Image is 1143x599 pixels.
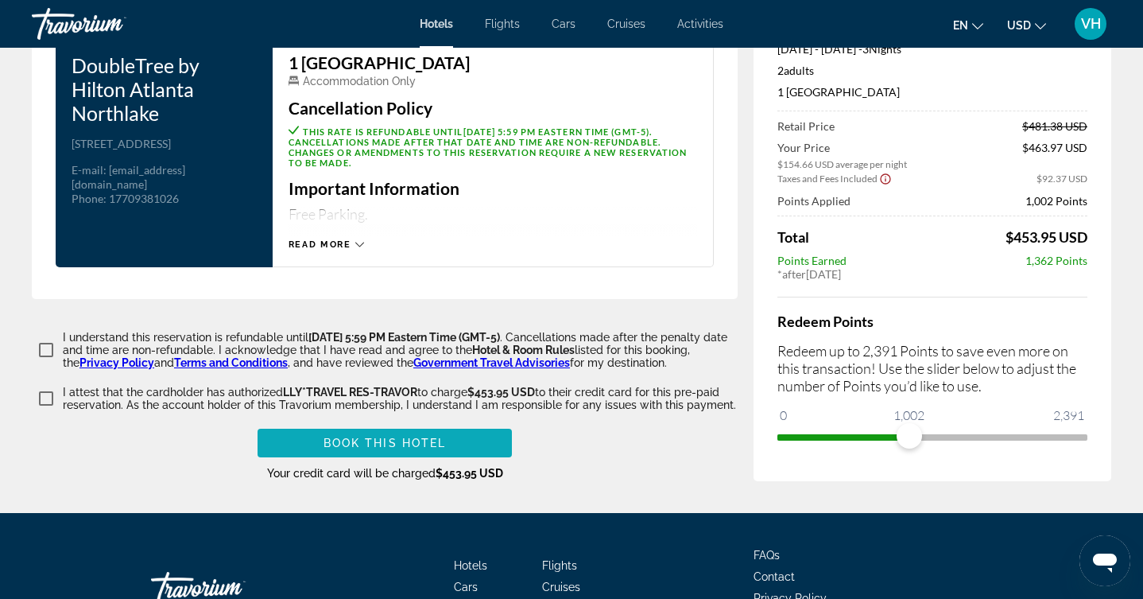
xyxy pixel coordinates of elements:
p: Redeem up to 2,391 Points to save even more on this transaction! Use the slider below to adjust t... [777,342,1087,395]
span: 1,002 [891,406,927,425]
a: Travorium [32,3,191,45]
h3: 1 [GEOGRAPHIC_DATA] [289,54,697,72]
span: 0 [777,406,789,425]
a: Hotels [420,18,453,30]
span: $154.66 USD average per night [777,158,907,170]
a: Cars [552,18,575,30]
span: 2,391 [1051,406,1087,425]
span: Hotel & Room Rules [472,344,575,356]
div: * [DATE] [777,267,1087,281]
a: Flights [485,18,520,30]
span: ngx-slider [897,423,922,449]
button: Change language [953,14,983,37]
a: Privacy Policy [79,356,154,369]
span: Your Price [777,141,907,154]
span: Phone [72,192,103,205]
button: Book this hotel [258,429,512,457]
span: : 17709381026 [103,192,179,205]
span: Points Applied [777,194,850,208]
span: USD [1007,19,1031,32]
span: 3 [862,42,869,56]
a: Flights [542,559,577,572]
p: 1 [GEOGRAPHIC_DATA] [777,85,1087,99]
a: Cars [454,581,478,593]
button: Show Taxes and Fees breakdown [777,170,892,186]
span: Accommodation Only [303,75,416,88]
span: Read more [289,239,351,250]
span: Total [777,228,809,246]
span: This rate is refundable until . Cancellations made after that date and time are non-refundable. C... [289,126,688,168]
span: 2 [777,64,814,77]
span: Adults [784,64,814,77]
a: Activities [677,18,723,30]
span: Book this hotel [324,437,447,449]
button: User Menu [1070,7,1111,41]
span: Your credit card will be charged [267,467,503,480]
span: $92.37 USD [1036,172,1087,184]
span: [DATE] 5:59 PM Eastern Time (GMT-5) [463,126,650,137]
p: Free Parking. [289,205,697,223]
span: 1,362 Points [1025,254,1087,267]
p: I understand this reservation is refundable until . Cancellations made after the penalty date and... [63,331,738,369]
span: [DATE] 5:59 PM Eastern Time (GMT-5) [308,331,500,344]
span: after [782,267,806,281]
p: [DATE] - [DATE] - [777,42,1087,56]
a: Cruises [607,18,645,30]
span: en [953,19,968,32]
span: Nights [869,42,901,56]
span: Points Earned [777,254,847,267]
a: Government Travel Advisories [413,356,570,369]
a: Contact [754,570,795,583]
span: Retail Price [777,119,835,133]
span: $453.95 USD [436,467,503,480]
h3: DoubleTree by Hilton Atlanta Northlake [72,53,257,125]
button: Change currency [1007,14,1046,37]
a: Terms and Conditions [174,356,288,369]
span: $463.97 USD [1022,141,1087,170]
h3: Cancellation Policy [289,99,697,117]
p: I attest that the cardholder has authorized to charge to their credit card for this pre-paid rese... [63,386,738,411]
h3: Important Information [289,180,697,197]
ngx-slider: ngx-slider [777,434,1087,438]
span: 1,002 Points [1025,194,1087,208]
button: Show Taxes and Fees disclaimer [879,171,892,185]
a: Hotels [454,559,487,572]
a: FAQs [754,549,780,562]
span: $453.95 USD [467,386,535,399]
h4: Redeem Points [777,313,1087,330]
iframe: Button to launch messaging window [1079,535,1130,586]
span: VH [1081,16,1101,32]
button: Read more [289,239,364,251]
a: Cruises [542,581,580,593]
span: $481.38 USD [1022,119,1087,133]
span: Taxes and Fees Included [777,172,878,184]
span: LLY*TRAVEL RES-TRAVOR [283,386,417,399]
span: E-mail [72,163,103,177]
span: $453.95 USD [1005,228,1087,246]
p: [STREET_ADDRESS] [72,137,257,151]
span: : [EMAIL_ADDRESS][DOMAIN_NAME] [72,163,185,191]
